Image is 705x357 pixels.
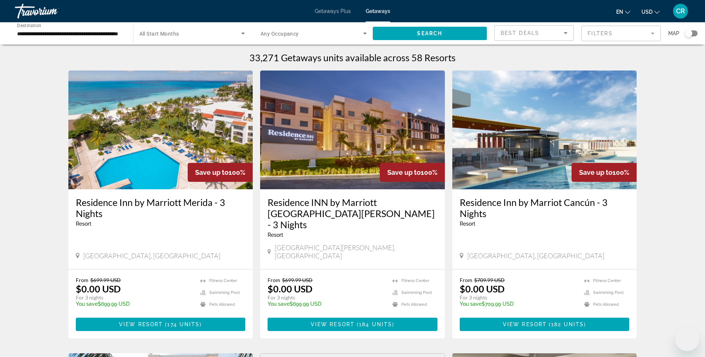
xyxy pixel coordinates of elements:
[460,197,630,219] a: Residence Inn by Marriot Cancún - 3 Nights
[641,9,653,15] span: USD
[268,301,385,307] p: $699.99 USD
[417,30,442,36] span: Search
[401,302,427,307] span: Pets Allowed
[460,318,630,331] button: View Resort(182 units)
[641,6,660,17] button: Change currency
[380,163,445,182] div: 100%
[315,8,351,14] a: Getaways Plus
[551,321,584,327] span: 182 units
[209,278,237,283] span: Fitness Center
[76,277,88,283] span: From
[387,168,421,176] span: Save up to
[76,294,193,301] p: For 3 nights
[119,321,163,327] span: View Resort
[209,290,240,295] span: Swimming Pool
[90,277,121,283] span: $699.99 USD
[579,168,612,176] span: Save up to
[268,318,437,331] button: View Resort(184 units)
[373,27,487,40] button: Search
[68,71,253,189] img: DS61O01X.jpg
[366,8,390,14] a: Getaways
[460,294,577,301] p: For 3 nights
[401,278,429,283] span: Fitness Center
[83,252,220,260] span: [GEOGRAPHIC_DATA], [GEOGRAPHIC_DATA]
[76,318,246,331] button: View Resort(174 units)
[668,28,679,39] span: Map
[676,7,685,15] span: CR
[268,301,290,307] span: You save
[209,302,235,307] span: Pets Allowed
[268,283,313,294] p: $0.00 USD
[268,294,385,301] p: For 3 nights
[268,232,283,238] span: Resort
[359,321,392,327] span: 184 units
[572,163,637,182] div: 100%
[593,278,621,283] span: Fitness Center
[139,31,179,37] span: All Start Months
[268,277,280,283] span: From
[195,168,229,176] span: Save up to
[593,302,619,307] span: Pets Allowed
[671,3,690,19] button: User Menu
[581,25,661,42] button: Filter
[76,301,193,307] p: $699.99 USD
[260,71,445,189] img: DY12E01X.jpg
[675,327,699,351] iframe: Button to launch messaging window
[503,321,547,327] span: View Resort
[460,301,577,307] p: $709.99 USD
[501,30,539,36] span: Best Deals
[275,243,437,260] span: [GEOGRAPHIC_DATA][PERSON_NAME], [GEOGRAPHIC_DATA]
[547,321,586,327] span: ( )
[355,321,394,327] span: ( )
[311,321,355,327] span: View Resort
[460,277,472,283] span: From
[474,277,505,283] span: $709.99 USD
[282,277,313,283] span: $699.99 USD
[15,1,89,21] a: Travorium
[616,9,623,15] span: en
[163,321,202,327] span: ( )
[460,221,475,227] span: Resort
[401,290,432,295] span: Swimming Pool
[76,301,98,307] span: You save
[467,252,604,260] span: [GEOGRAPHIC_DATA], [GEOGRAPHIC_DATA]
[76,197,246,219] a: Residence Inn by Marriott Merida - 3 Nights
[76,283,121,294] p: $0.00 USD
[261,31,299,37] span: Any Occupancy
[268,197,437,230] a: Residence INN by Marriott [GEOGRAPHIC_DATA][PERSON_NAME] - 3 Nights
[76,221,91,227] span: Resort
[460,301,482,307] span: You save
[460,283,505,294] p: $0.00 USD
[17,23,41,28] span: Destination
[616,6,630,17] button: Change language
[249,52,456,63] h1: 33,271 Getaways units available across 58 Resorts
[452,71,637,189] img: DW60E01X.jpg
[167,321,200,327] span: 174 units
[501,29,567,37] mat-select: Sort by
[593,290,624,295] span: Swimming Pool
[188,163,253,182] div: 100%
